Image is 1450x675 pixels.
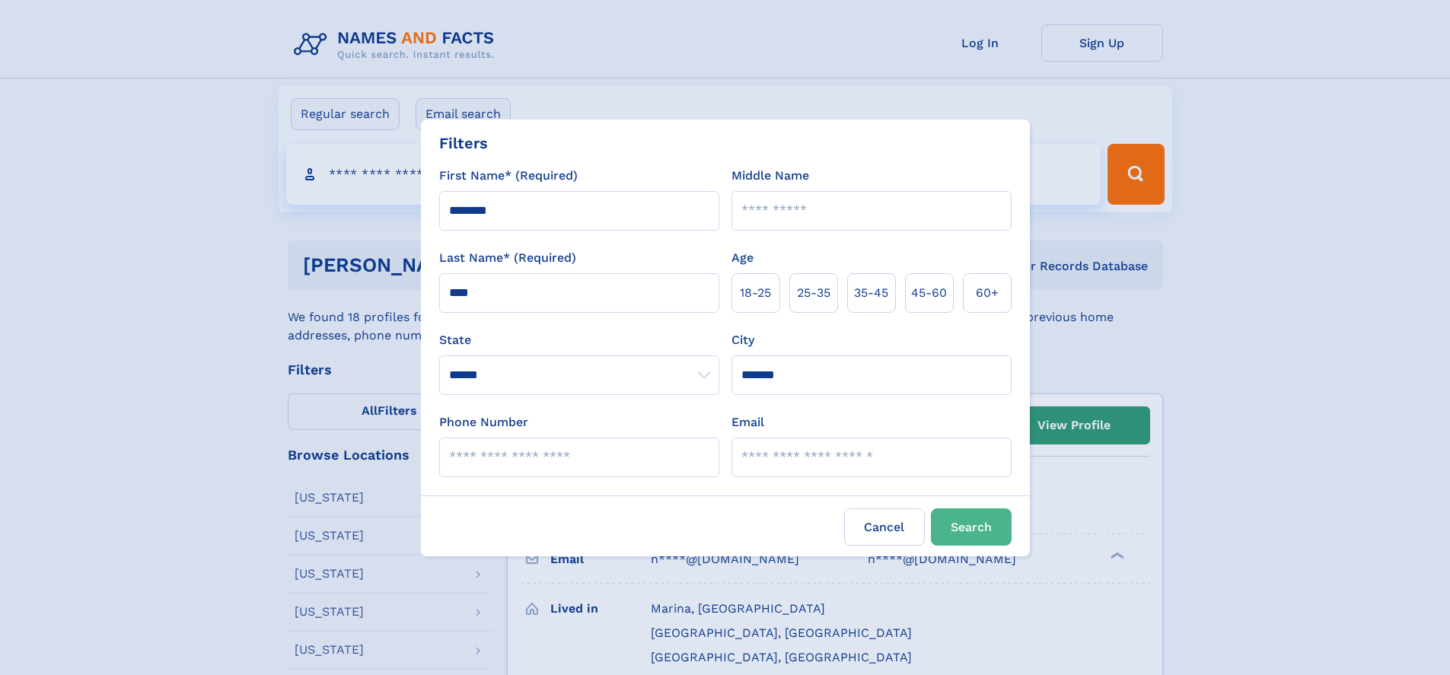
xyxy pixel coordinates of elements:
[439,132,488,154] div: Filters
[731,413,764,431] label: Email
[976,284,999,302] span: 60+
[844,508,925,546] label: Cancel
[439,331,719,349] label: State
[740,284,771,302] span: 18‑25
[854,284,888,302] span: 35‑45
[731,167,809,185] label: Middle Name
[439,413,528,431] label: Phone Number
[931,508,1012,546] button: Search
[797,284,830,302] span: 25‑35
[731,331,754,349] label: City
[439,167,578,185] label: First Name* (Required)
[439,249,576,267] label: Last Name* (Required)
[911,284,947,302] span: 45‑60
[731,249,754,267] label: Age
